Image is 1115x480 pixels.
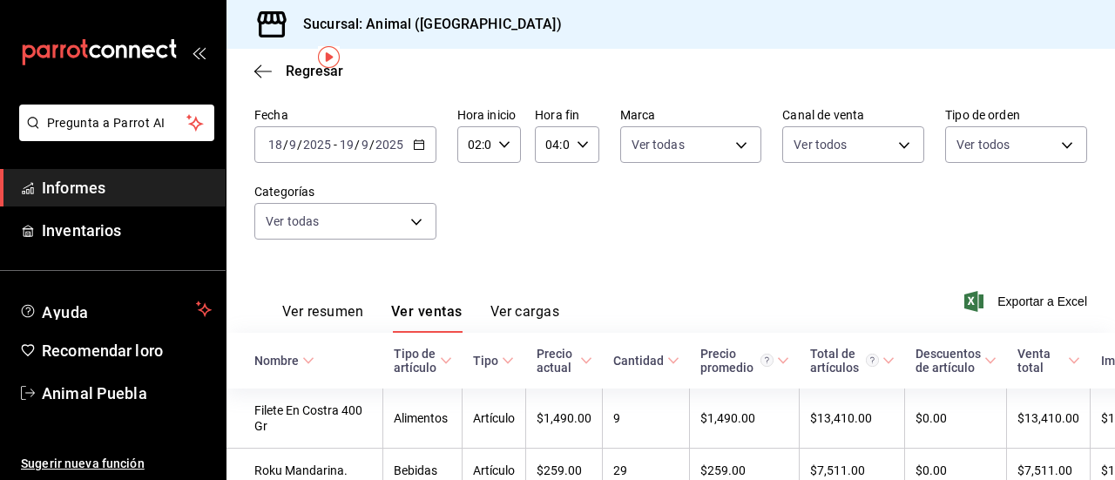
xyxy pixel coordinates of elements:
font: Alimentos [394,412,448,426]
font: / [355,138,360,152]
span: Nombre [254,354,314,368]
font: Informes [42,179,105,197]
span: Precio promedio [700,347,789,375]
font: Nombre [254,354,299,368]
font: Precio actual [537,347,572,375]
font: Artículo [473,464,515,478]
font: Roku Mandarina. [254,464,348,478]
input: -- [361,138,369,152]
span: Total de artículos [810,347,895,375]
font: Sugerir nueva función [21,456,145,470]
font: $259.00 [537,464,582,478]
button: Pregunta a Parrot AI [19,105,214,141]
span: Tipo de artículo [394,347,452,375]
img: Marcador de información sobre herramientas [318,46,340,68]
font: 9 [613,412,620,426]
font: $0.00 [916,412,947,426]
font: Animal Puebla [42,384,147,402]
font: Recomendar loro [42,341,163,360]
input: -- [267,138,283,152]
font: Total de artículos [810,347,859,375]
font: Exportar a Excel [997,294,1087,308]
svg: Precio promedio = Total artículos / cantidad [760,354,774,367]
font: Hora inicio [457,108,516,122]
span: Tipo [473,354,514,368]
font: $13,410.00 [810,412,872,426]
button: Exportar a Excel [968,291,1087,312]
font: Ver resumen [282,303,363,320]
font: $1,490.00 [700,412,755,426]
font: $13,410.00 [1017,412,1079,426]
a: Pregunta a Parrot AI [12,126,214,145]
font: Categorías [254,185,314,199]
font: $7,511.00 [1017,464,1072,478]
input: ---- [302,138,332,152]
font: Fecha [254,108,288,122]
font: $7,511.00 [810,464,865,478]
font: Precio promedio [700,347,753,375]
span: Venta total [1017,347,1080,375]
font: Ver cargas [490,303,560,320]
font: Ver ventas [391,303,463,320]
font: Regresar [286,63,343,79]
font: / [283,138,288,152]
font: Tipo [473,354,498,368]
font: Cantidad [613,354,664,368]
font: Ver todos [794,138,847,152]
font: $259.00 [700,464,746,478]
font: Marca [620,108,656,122]
font: Ver todas [266,214,319,228]
font: Pregunta a Parrot AI [47,116,166,130]
font: Tipo de orden [945,108,1020,122]
font: Artículo [473,412,515,426]
font: $1,490.00 [537,412,591,426]
button: abrir_cajón_menú [192,45,206,59]
font: 29 [613,464,627,478]
input: -- [339,138,355,152]
font: Bebidas [394,464,437,478]
font: Venta total [1017,347,1051,375]
font: Filete En Costra 400 Gr [254,404,362,434]
input: ---- [375,138,404,152]
font: / [369,138,375,152]
span: Cantidad [613,354,679,368]
span: Descuentos de artículo [916,347,997,375]
div: pestañas de navegación [282,302,559,333]
font: Hora fin [535,108,579,122]
font: $0.00 [916,464,947,478]
input: -- [288,138,297,152]
font: - [334,138,337,152]
svg: El total de artículos considera cambios de precios en los artículos así como costos adicionales p... [866,354,879,367]
font: Sucursal: Animal ([GEOGRAPHIC_DATA]) [303,16,562,32]
button: Regresar [254,63,343,79]
font: Ver todos [956,138,1010,152]
font: Inventarios [42,221,121,240]
font: Ayuda [42,303,89,321]
font: Descuentos de artículo [916,347,981,375]
font: Ver todas [632,138,685,152]
span: Precio actual [537,347,592,375]
font: Tipo de artículo [394,347,436,375]
font: / [297,138,302,152]
font: Canal de venta [782,108,864,122]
